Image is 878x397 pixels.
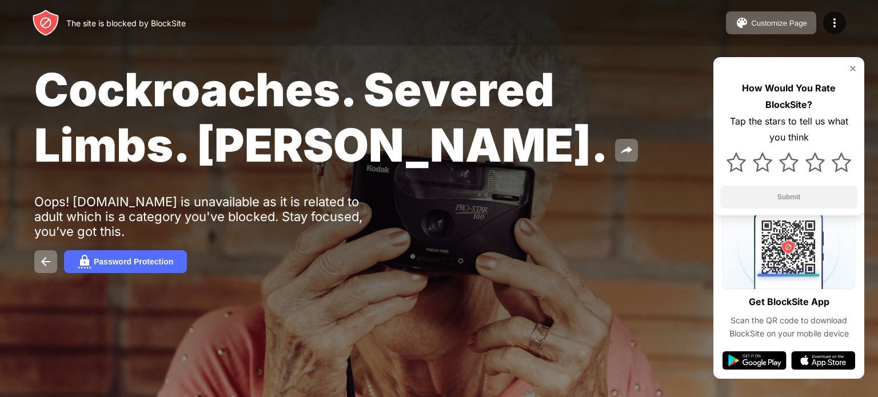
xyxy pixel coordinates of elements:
[735,16,749,30] img: pallet.svg
[64,250,187,273] button: Password Protection
[791,351,855,370] img: app-store.svg
[34,194,388,239] div: Oops! [DOMAIN_NAME] is unavailable as it is related to adult which is a category you've blocked. ...
[751,19,807,27] div: Customize Page
[726,11,816,34] button: Customize Page
[720,186,857,208] button: Submit
[34,62,608,173] span: Cockroaches. Severed Limbs. [PERSON_NAME].
[832,153,851,172] img: star.svg
[94,257,173,266] div: Password Protection
[66,18,186,28] div: The site is blocked by BlockSite
[805,153,825,172] img: star.svg
[39,255,53,268] img: back.svg
[723,351,787,370] img: google-play.svg
[32,9,59,37] img: header-logo.svg
[720,113,857,146] div: Tap the stars to tell us what you think
[720,80,857,113] div: How Would You Rate BlockSite?
[620,143,633,157] img: share.svg
[848,64,857,73] img: rate-us-close.svg
[727,153,746,172] img: star.svg
[779,153,799,172] img: star.svg
[828,16,841,30] img: menu-icon.svg
[753,153,772,172] img: star.svg
[78,255,91,268] img: password.svg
